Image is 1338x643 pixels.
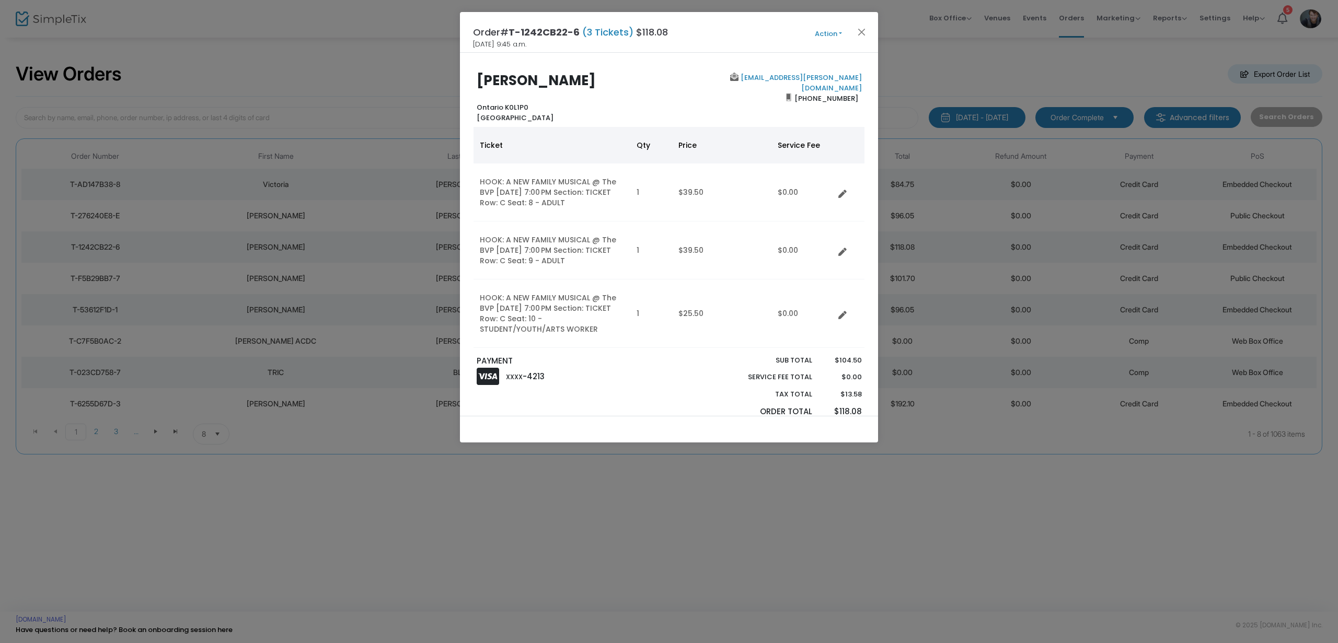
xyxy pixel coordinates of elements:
[672,279,771,348] td: $25.50
[477,71,596,90] b: [PERSON_NAME]
[474,221,630,279] td: HOOK: A NEW FAMILY MUSICAL @ The BVP [DATE] 7:00 PM Section: TICKET Row: C Seat: 9 - ADULT
[630,127,672,163] th: Qty
[797,28,860,40] button: Action
[509,26,580,39] span: T-1242CB22-6
[474,279,630,348] td: HOOK: A NEW FAMILY MUSICAL @ The BVP [DATE] 7:00 PM Section: TICKET Row: C Seat: 10 - STUDENT/YOU...
[473,25,668,39] h4: Order# $118.08
[822,372,861,382] p: $0.00
[672,163,771,221] td: $39.50
[791,90,862,107] span: [PHONE_NUMBER]
[630,221,672,279] td: 1
[723,355,812,366] p: Sub total
[477,102,553,123] b: Ontario K0L1P0 [GEOGRAPHIC_DATA]
[723,372,812,382] p: Service Fee Total
[723,406,812,418] p: Order Total
[523,371,545,382] span: -4213
[477,355,664,367] p: PAYMENT
[822,355,861,366] p: $104.50
[771,163,834,221] td: $0.00
[474,163,630,221] td: HOOK: A NEW FAMILY MUSICAL @ The BVP [DATE] 7:00 PM Section: TICKET Row: C Seat: 8 - ADULT
[672,127,771,163] th: Price
[473,39,526,50] span: [DATE] 9:45 a.m.
[771,221,834,279] td: $0.00
[580,26,636,39] span: (3 Tickets)
[723,389,812,400] p: Tax Total
[474,127,864,348] div: Data table
[630,163,672,221] td: 1
[771,127,834,163] th: Service Fee
[771,279,834,348] td: $0.00
[672,221,771,279] td: $39.50
[506,372,523,381] span: XXXX
[474,127,630,163] th: Ticket
[630,279,672,348] td: 1
[822,406,861,418] p: $118.08
[739,73,862,93] a: [EMAIL_ADDRESS][PERSON_NAME][DOMAIN_NAME]
[855,25,869,39] button: Close
[822,389,861,400] p: $13.58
